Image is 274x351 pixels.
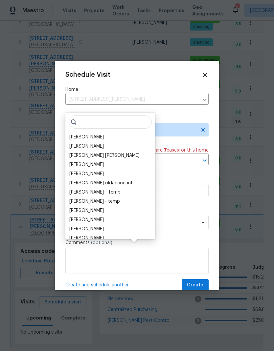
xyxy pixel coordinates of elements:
div: [PERSON_NAME] [69,161,104,168]
span: There are case s for this home [143,147,209,154]
label: Comments [65,239,209,246]
div: [PERSON_NAME] [69,171,104,177]
div: [PERSON_NAME] [69,134,104,140]
div: [PERSON_NAME] [69,207,104,214]
span: Create and schedule another [65,282,129,288]
span: Create [187,281,203,289]
span: Close [201,71,209,78]
div: [PERSON_NAME] - temp [69,198,120,205]
button: Create [182,279,209,291]
div: [PERSON_NAME] [PERSON_NAME] [69,152,140,159]
span: 7 [164,148,167,153]
button: Open [200,156,209,165]
div: [PERSON_NAME] oldaccouunt [69,180,133,186]
div: [PERSON_NAME] [69,235,104,241]
span: Schedule Visit [65,72,110,78]
div: [PERSON_NAME] [69,217,104,223]
input: Enter in an address [65,94,199,105]
span: (optional) [91,240,112,245]
div: [PERSON_NAME] [69,143,104,150]
label: Home [65,86,209,93]
div: [PERSON_NAME] - Temp [69,189,121,196]
div: [PERSON_NAME] [69,226,104,232]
